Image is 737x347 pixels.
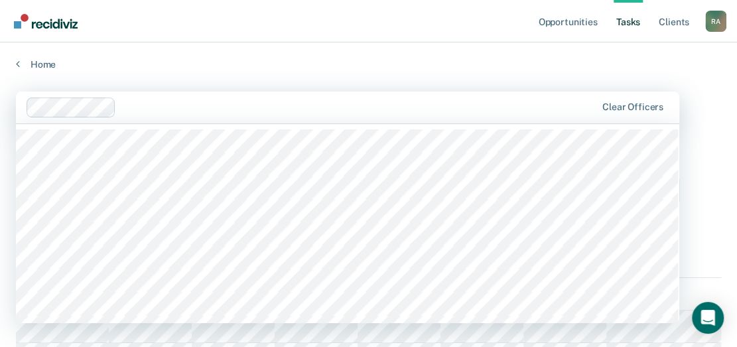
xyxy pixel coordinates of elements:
a: Home [16,58,721,70]
div: Open Intercom Messenger [692,302,724,334]
img: Recidiviz [14,14,78,29]
div: R A [705,11,726,32]
div: Clear officers [602,102,663,113]
button: Profile dropdown button [705,11,726,32]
